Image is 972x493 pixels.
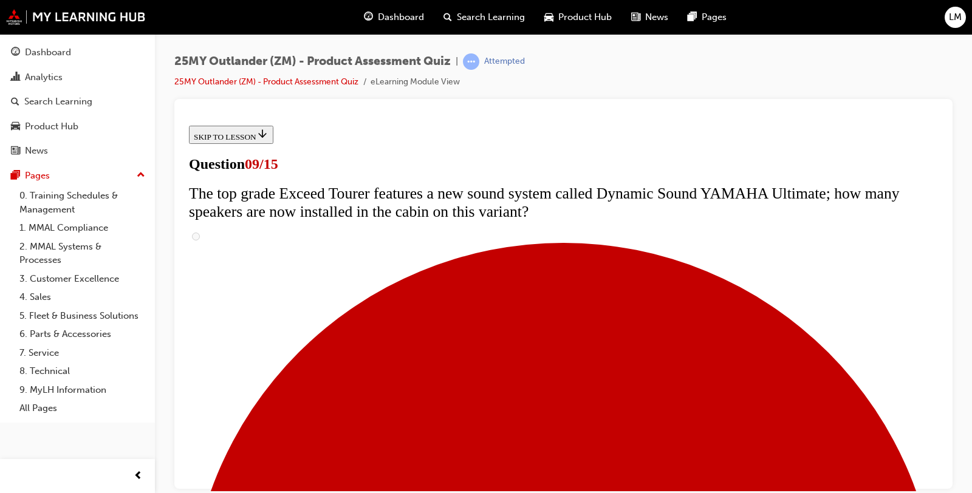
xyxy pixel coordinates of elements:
span: pages-icon [11,171,20,182]
span: news-icon [11,146,20,157]
a: search-iconSearch Learning [434,5,535,30]
div: Search Learning [24,95,92,109]
button: DashboardAnalyticsSearch LearningProduct HubNews [5,39,150,165]
span: Pages [702,10,727,24]
a: 9. MyLH Information [15,381,150,399]
a: pages-iconPages [678,5,736,30]
a: news-iconNews [621,5,678,30]
span: LM [949,10,962,24]
span: 25MY Outlander (ZM) - Product Assessment Quiz [174,55,451,69]
span: news-icon [631,10,640,25]
span: Product Hub [558,10,612,24]
a: 6. Parts & Accessories [15,325,150,344]
div: Analytics [25,70,63,84]
span: News [645,10,668,24]
a: 1. MMAL Compliance [15,219,150,237]
a: Search Learning [5,90,150,113]
div: Pages [25,169,50,183]
a: 4. Sales [15,288,150,307]
span: chart-icon [11,72,20,83]
a: 8. Technical [15,362,150,381]
div: Product Hub [25,120,78,134]
a: guage-iconDashboard [354,5,434,30]
a: All Pages [15,399,150,418]
span: Dashboard [378,10,424,24]
span: guage-icon [11,47,20,58]
a: 25MY Outlander (ZM) - Product Assessment Quiz [174,76,358,87]
span: up-icon [137,168,145,183]
div: Attempted [484,56,525,67]
span: car-icon [544,10,553,25]
a: 0. Training Schedules & Management [15,186,150,219]
a: News [5,140,150,162]
div: News [25,144,48,158]
button: LM [945,7,966,28]
a: car-iconProduct Hub [535,5,621,30]
span: pages-icon [688,10,697,25]
span: Search Learning [457,10,525,24]
li: eLearning Module View [371,75,460,89]
button: SKIP TO LESSON [5,5,89,23]
span: car-icon [11,121,20,132]
a: Dashboard [5,41,150,64]
span: | [456,55,458,69]
div: Dashboard [25,46,71,59]
a: 5. Fleet & Business Solutions [15,307,150,325]
img: mmal [6,9,146,25]
span: prev-icon [134,469,143,484]
span: search-icon [443,10,452,25]
a: Analytics [5,66,150,89]
span: guage-icon [364,10,373,25]
button: Pages [5,165,150,187]
a: 7. Service [15,344,150,362]
span: search-icon [11,97,19,107]
a: Product Hub [5,115,150,138]
span: learningRecordVerb_ATTEMPT-icon [463,53,479,70]
a: 2. MMAL Systems & Processes [15,237,150,270]
a: 3. Customer Excellence [15,270,150,288]
span: SKIP TO LESSON [10,12,84,21]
